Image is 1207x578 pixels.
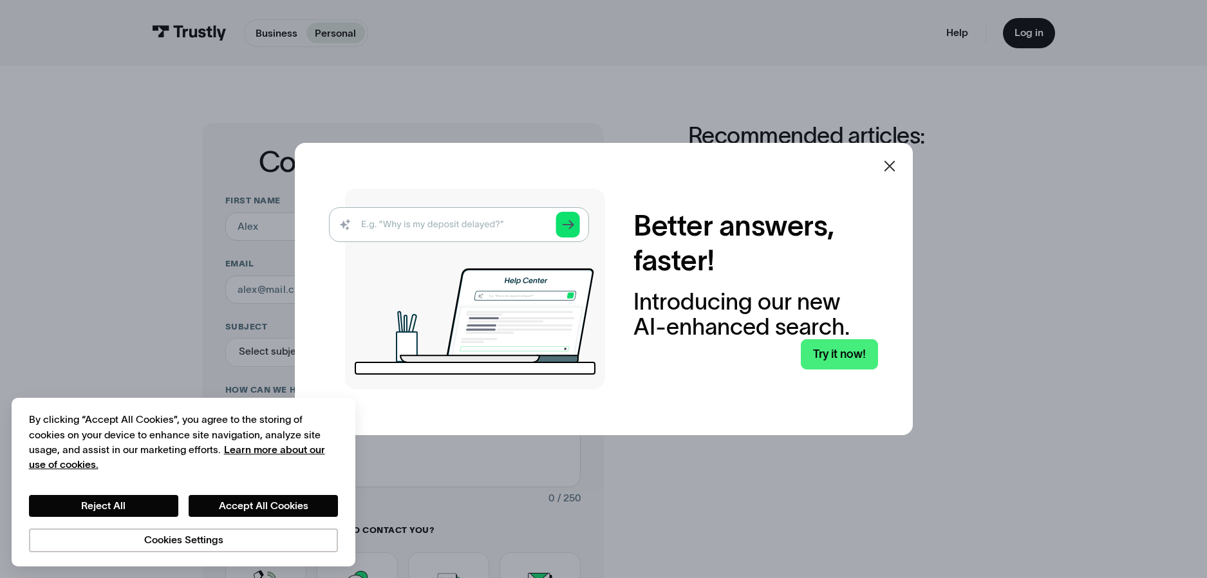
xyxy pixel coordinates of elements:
[633,209,878,277] h2: Better answers, faster!
[189,495,339,516] button: Accept All Cookies
[633,289,878,339] div: Introducing our new AI-enhanced search.
[29,528,339,552] button: Cookies Settings
[12,398,355,566] div: Cookie banner
[801,339,878,369] a: Try it now!
[29,412,339,472] div: By clicking “Accept All Cookies”, you agree to the storing of cookies on your device to enhance s...
[29,412,339,552] div: Privacy
[29,495,179,516] button: Reject All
